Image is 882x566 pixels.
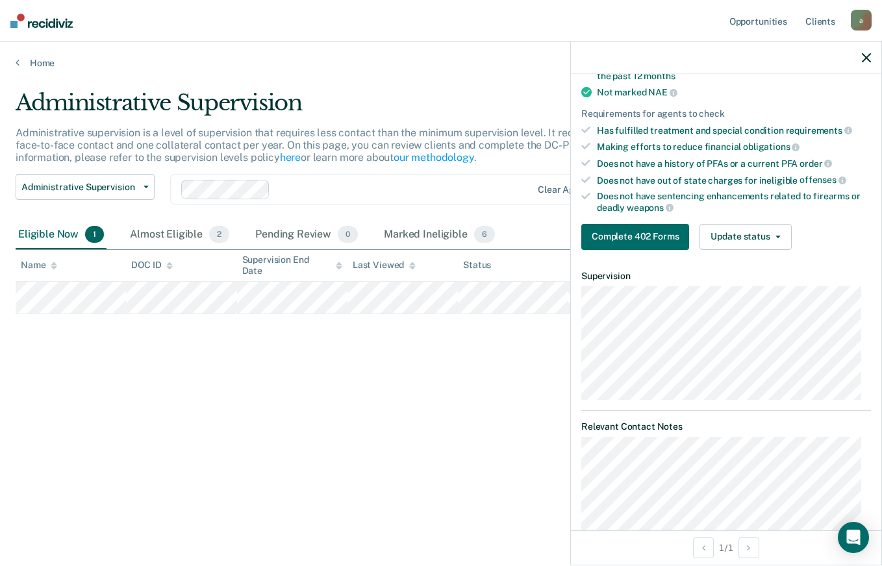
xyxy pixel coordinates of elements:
[538,184,593,195] div: Clear agents
[16,127,662,164] p: Administrative supervision is a level of supervision that requires less contact than the minimum ...
[463,260,491,271] div: Status
[338,226,358,243] span: 0
[353,260,416,271] div: Last Viewed
[699,224,791,250] button: Update status
[16,57,866,69] a: Home
[597,158,871,169] div: Does not have a history of PFAs or a current PFA order
[738,537,759,558] button: Next Opportunity
[21,260,57,271] div: Name
[381,221,498,249] div: Marked Ineligible
[693,537,714,558] button: Previous Opportunity
[127,221,232,249] div: Almost Eligible
[851,10,872,31] div: a
[581,224,694,250] a: Navigate to form link
[131,260,173,271] div: DOC ID
[648,87,677,97] span: NAE
[581,224,689,250] button: Complete 402 Forms
[253,221,360,249] div: Pending Review
[838,522,869,553] div: Open Intercom Messenger
[597,191,871,213] div: Does not have sentencing enhancements related to firearms or deadly
[16,90,677,127] div: Administrative Supervision
[597,141,871,153] div: Making efforts to reduce financial
[581,421,871,432] dt: Relevant Contact Notes
[10,14,73,28] img: Recidiviz
[800,175,846,185] span: offenses
[394,151,474,164] a: our methodology
[474,226,495,243] span: 6
[85,226,104,243] span: 1
[644,71,675,81] span: months
[597,125,871,136] div: Has fulfilled treatment and special condition
[571,530,881,565] div: 1 / 1
[280,151,301,164] a: here
[21,182,138,193] span: Administrative Supervision
[786,125,852,136] span: requirements
[581,108,871,119] div: Requirements for agents to check
[16,221,107,249] div: Eligible Now
[627,203,674,213] span: weapons
[597,175,871,186] div: Does not have out of state charges for ineligible
[581,271,871,282] dt: Supervision
[597,86,871,98] div: Not marked
[743,141,800,152] span: obligations
[242,254,342,277] div: Supervision End Date
[209,226,229,243] span: 2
